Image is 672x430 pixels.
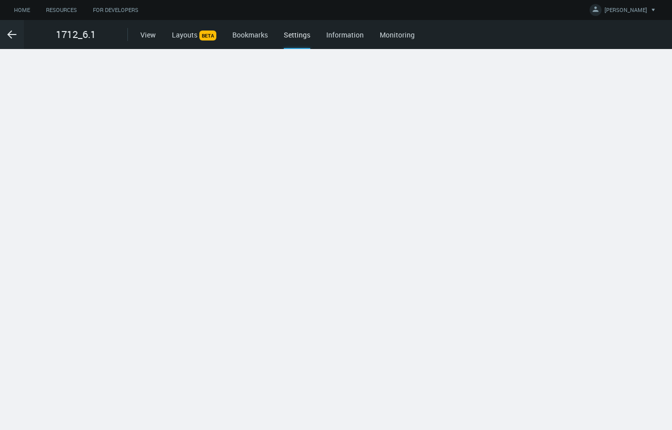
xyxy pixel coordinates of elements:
a: For Developers [85,4,146,16]
a: View [140,30,156,39]
span: BETA [199,30,216,40]
a: Information [326,30,364,39]
span: [PERSON_NAME] [605,6,647,17]
div: Settings [284,29,310,49]
a: Home [6,4,38,16]
a: Resources [38,4,85,16]
a: Bookmarks [232,30,268,39]
a: Monitoring [380,30,415,39]
span: 1712_6.1 [56,27,96,42]
a: LayoutsBETA [172,30,216,39]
